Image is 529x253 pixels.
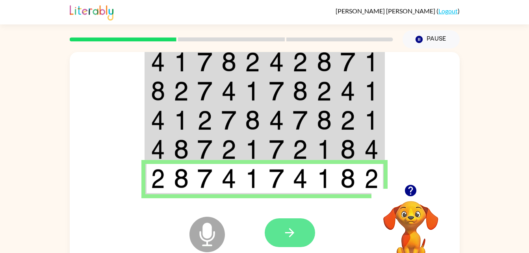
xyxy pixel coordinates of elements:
div: ( ) [336,7,460,15]
img: 1 [174,52,189,72]
img: 4 [364,140,379,159]
img: 7 [269,81,284,101]
button: Pause [403,30,460,48]
img: 8 [151,81,165,101]
img: 4 [151,110,165,130]
img: 1 [245,81,260,101]
img: 2 [174,81,189,101]
img: 1 [245,140,260,159]
img: 2 [364,169,379,188]
img: 7 [197,169,212,188]
img: 8 [317,110,332,130]
img: 7 [340,52,355,72]
img: 2 [317,81,332,101]
img: 2 [293,140,308,159]
img: 4 [221,81,236,101]
img: 1 [364,81,379,101]
img: 2 [197,110,212,130]
img: 4 [269,52,284,72]
img: 8 [174,169,189,188]
img: 1 [364,110,379,130]
img: 7 [269,140,284,159]
img: 4 [151,52,165,72]
img: Literably [70,3,113,20]
img: 2 [293,52,308,72]
img: 7 [221,110,236,130]
img: 1 [174,110,189,130]
img: 4 [269,110,284,130]
img: 2 [151,169,165,188]
img: 1 [317,140,332,159]
img: 8 [293,81,308,101]
span: [PERSON_NAME] [PERSON_NAME] [336,7,436,15]
img: 4 [340,81,355,101]
img: 4 [293,169,308,188]
img: 8 [317,52,332,72]
img: 8 [245,110,260,130]
img: 7 [197,140,212,159]
img: 7 [197,52,212,72]
img: 2 [340,110,355,130]
img: 4 [151,140,165,159]
img: 1 [317,169,332,188]
img: 2 [221,140,236,159]
img: 2 [245,52,260,72]
img: 7 [269,169,284,188]
img: 1 [364,52,379,72]
img: 8 [221,52,236,72]
img: 8 [174,140,189,159]
img: 8 [340,140,355,159]
img: 1 [245,169,260,188]
a: Logout [438,7,458,15]
img: 4 [221,169,236,188]
img: 8 [340,169,355,188]
img: 7 [293,110,308,130]
img: 7 [197,81,212,101]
